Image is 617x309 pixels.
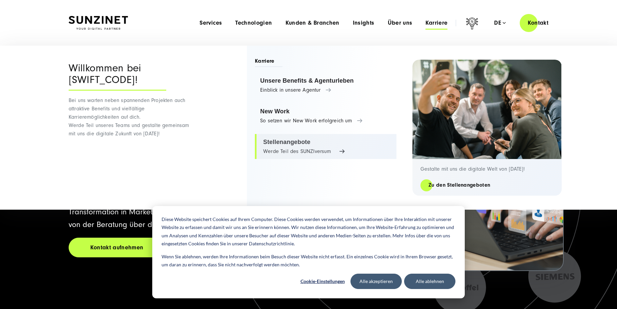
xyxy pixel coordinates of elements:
a: Kontakt [520,13,556,32]
a: Services [200,20,222,26]
span: Karriere [255,57,283,67]
a: Technologien [235,20,272,26]
a: New Work So setzen wir New Work erfolgreich um [255,103,396,129]
a: Insights [353,20,374,26]
img: SUNZINET Full Service Digital Agentur [69,16,128,30]
a: Unsere Benefits & Agenturleben Einblick in unsere Agentur [255,73,396,98]
p: Wenn Sie ablehnen, werden Ihre Informationen beim Besuch dieser Website nicht erfasst. Ein einzel... [162,253,455,269]
img: Digitalagentur und Internetagentur SUNZINET: 2 Frauen 3 Männer, die ein Selfie machen bei [412,60,562,159]
a: Kontakt aufnehmen [69,238,165,257]
button: Cookie-Einstellungen [297,274,348,289]
a: Stellenangebote Werde Teil des SUNZIversum [255,134,396,159]
div: Cookie banner [152,206,465,298]
a: Über uns [388,20,412,26]
button: Alle ablehnen [404,274,455,289]
a: Karriere [425,20,447,26]
p: Diese Website speichert Cookies auf Ihrem Computer. Diese Cookies werden verwendet, um Informatio... [162,215,455,248]
p: Bei uns warten neben spannenden Projekten auch attraktive Benefits und vielfältige Karrieremöglic... [69,96,194,138]
div: Willkommen bei [SWIFT_CODE]! [69,62,166,91]
p: +20 Jahre Erfahrung, 160 Mitarbeitende in 3 Ländern für die Digitale Transformation in Marketing,... [69,193,301,231]
p: Gestalte mit uns die digitale Welt von [DATE]! [420,166,554,172]
a: Zu den Stellenangeboten [420,181,498,189]
a: Kunden & Branchen [286,20,339,26]
div: de [494,20,506,26]
button: Alle akzeptieren [350,274,402,289]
